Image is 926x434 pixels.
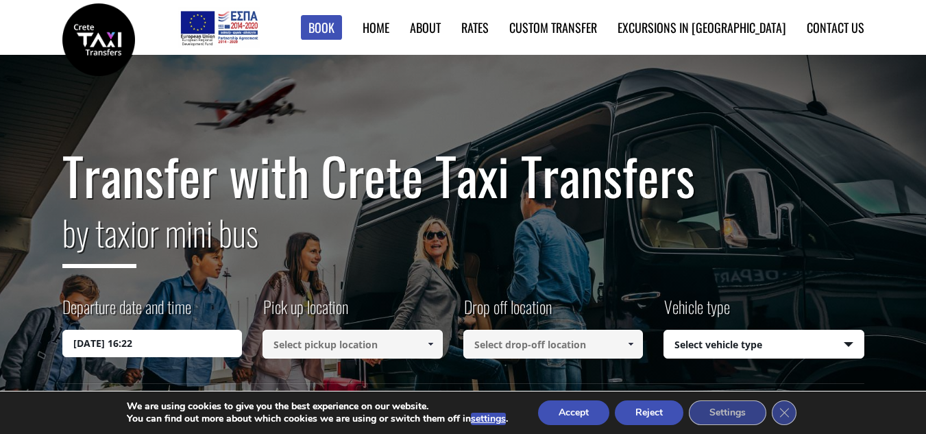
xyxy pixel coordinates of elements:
p: We are using cookies to give you the best experience on our website. [127,400,508,413]
input: Select pickup location [263,330,443,359]
a: Home [363,19,389,36]
input: Select drop-off location [463,330,644,359]
a: Crete Taxi Transfers | Safe Taxi Transfer Services from to Heraklion Airport, Chania Airport, Ret... [62,31,135,45]
a: Book [301,15,342,40]
img: e-bannersEUERDF180X90.jpg [178,7,260,48]
a: Show All Items [620,330,642,359]
label: Departure date and time [62,295,191,330]
button: Settings [689,400,766,425]
h1: Transfer with Crete Taxi Transfers [62,147,864,204]
button: Close GDPR Cookie Banner [772,400,796,425]
span: by taxi [62,206,136,268]
button: Reject [615,400,683,425]
p: You can find out more about which cookies we are using or switch them off in . [127,413,508,425]
label: Drop off location [463,295,552,330]
span: Select vehicle type [664,330,864,359]
img: Crete Taxi Transfers | Safe Taxi Transfer Services from to Heraklion Airport, Chania Airport, Ret... [62,3,135,76]
label: Vehicle type [663,295,730,330]
a: Contact us [807,19,864,36]
button: settings [471,413,506,425]
button: Accept [538,400,609,425]
a: Show All Items [419,330,441,359]
a: About [410,19,441,36]
a: Custom Transfer [509,19,597,36]
label: Pick up location [263,295,348,330]
a: Rates [461,19,489,36]
h2: or mini bus [62,204,864,278]
a: Excursions in [GEOGRAPHIC_DATA] [618,19,786,36]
